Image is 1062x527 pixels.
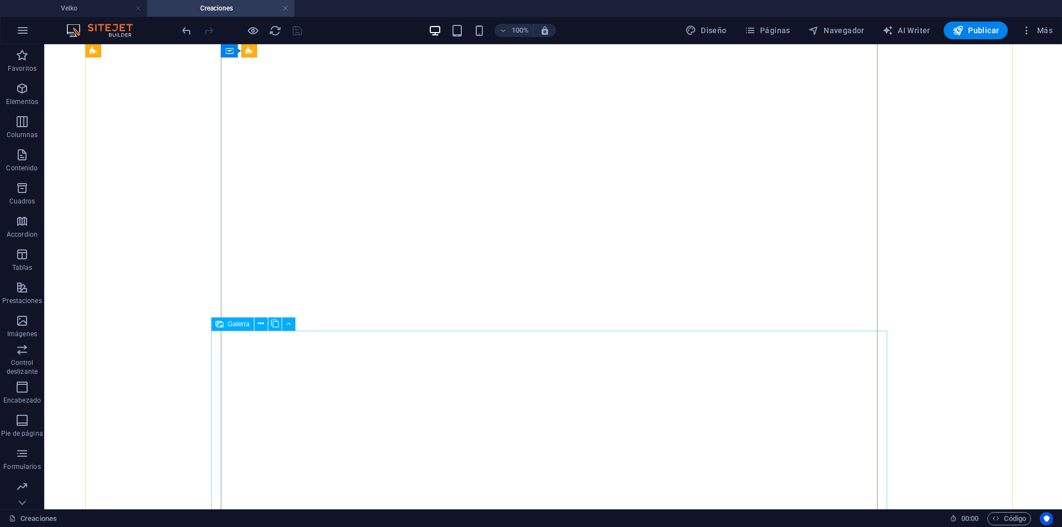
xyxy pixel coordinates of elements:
button: undo [180,24,193,37]
span: Páginas [745,25,790,36]
button: Más [1017,22,1057,39]
span: Diseño [685,25,727,36]
a: Haz clic para cancelar la selección y doble clic para abrir páginas [9,512,57,525]
span: Publicar [952,25,999,36]
p: Cuadros [9,197,35,206]
i: Al redimensionar, ajustar el nivel de zoom automáticamente para ajustarse al dispositivo elegido. [540,25,550,35]
button: Páginas [740,22,795,39]
p: Prestaciones [2,296,41,305]
h6: Tiempo de la sesión [950,512,979,525]
p: Accordion [7,230,38,239]
button: Navegador [804,22,869,39]
p: Columnas [7,131,38,139]
button: AI Writer [878,22,935,39]
button: 100% [494,24,534,37]
p: Elementos [6,97,38,106]
p: Encabezado [3,396,41,405]
p: Tablas [12,263,33,272]
h6: 100% [511,24,529,37]
span: Navegador [808,25,865,36]
span: Más [1021,25,1053,36]
i: Volver a cargar página [269,24,282,37]
p: Contenido [6,164,38,173]
span: 00 00 [961,512,978,525]
h4: Creaciones [147,2,294,14]
p: Marketing [7,495,37,504]
span: Galería [228,321,249,327]
p: Favoritos [8,64,37,73]
button: Usercentrics [1040,512,1053,525]
p: Formularios [3,462,40,471]
span: : [969,514,971,523]
span: AI Writer [882,25,930,36]
span: Código [992,512,1026,525]
button: Código [987,512,1031,525]
p: Pie de página [1,429,43,438]
button: Publicar [944,22,1008,39]
button: Diseño [681,22,731,39]
p: Imágenes [7,330,37,338]
button: reload [268,24,282,37]
img: Editor Logo [64,24,147,37]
